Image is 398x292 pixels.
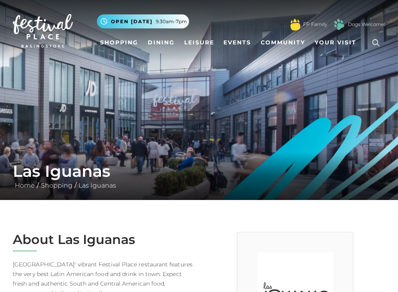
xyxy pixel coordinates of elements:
span: 9.30am-7pm [156,18,187,25]
a: Leisure [181,35,217,50]
button: Open [DATE] 9.30am-7pm [97,14,189,28]
a: Dogs Welcome! [348,21,385,28]
a: Home [13,182,37,189]
span: Open [DATE] [111,18,153,25]
img: Festival Place Logo [13,14,73,48]
a: Las Iguanas [76,182,118,189]
a: Shopping [39,182,74,189]
a: Events [220,35,254,50]
a: Community [257,35,308,50]
a: Shopping [97,35,141,50]
a: Your Visit [312,35,364,50]
span: Your Visit [315,38,356,47]
h1: Las Iguanas [13,162,385,181]
div: / / [7,162,391,190]
a: Dining [145,35,178,50]
a: FP Family [303,21,327,28]
h2: About Las Iguanas [13,232,193,247]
